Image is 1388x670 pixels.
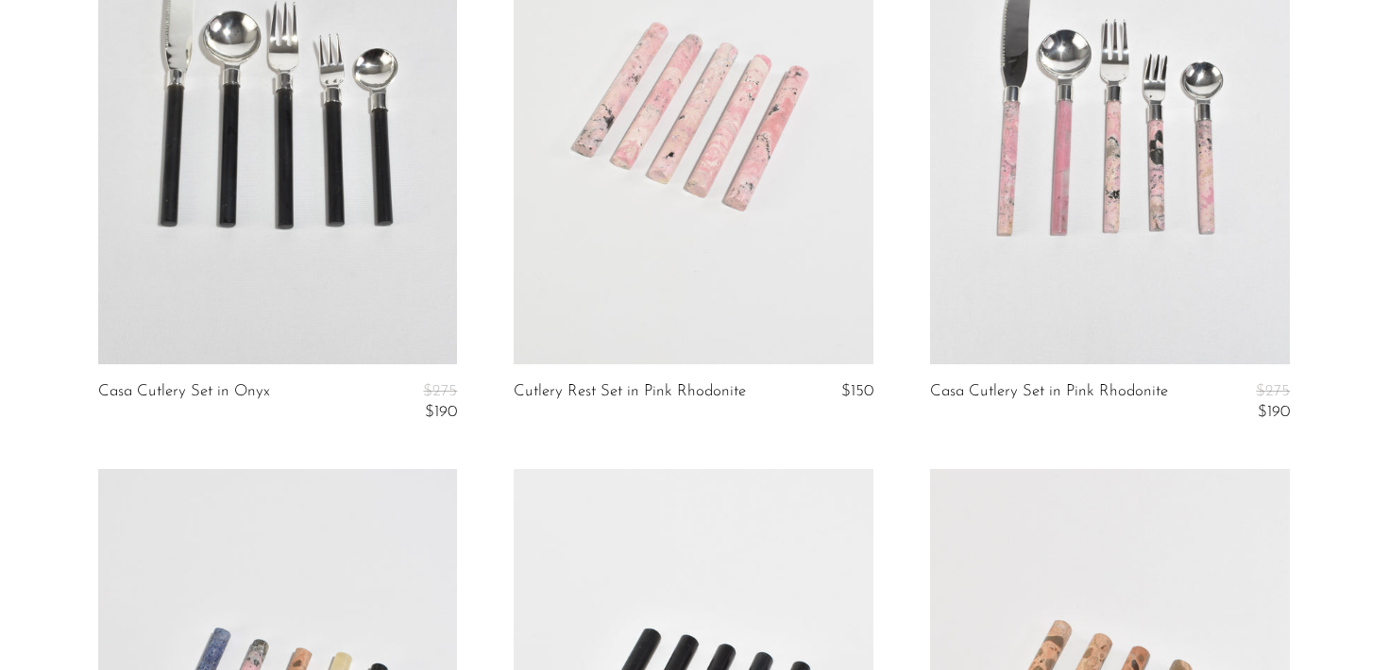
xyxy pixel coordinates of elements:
[930,383,1168,422] a: Casa Cutlery Set in Pink Rhodonite
[1256,383,1290,399] span: $275
[425,404,457,420] span: $190
[423,383,457,399] span: $275
[841,383,873,399] span: $150
[514,383,746,400] a: Cutlery Rest Set in Pink Rhodonite
[98,383,270,422] a: Casa Cutlery Set in Onyx
[1258,404,1290,420] span: $190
